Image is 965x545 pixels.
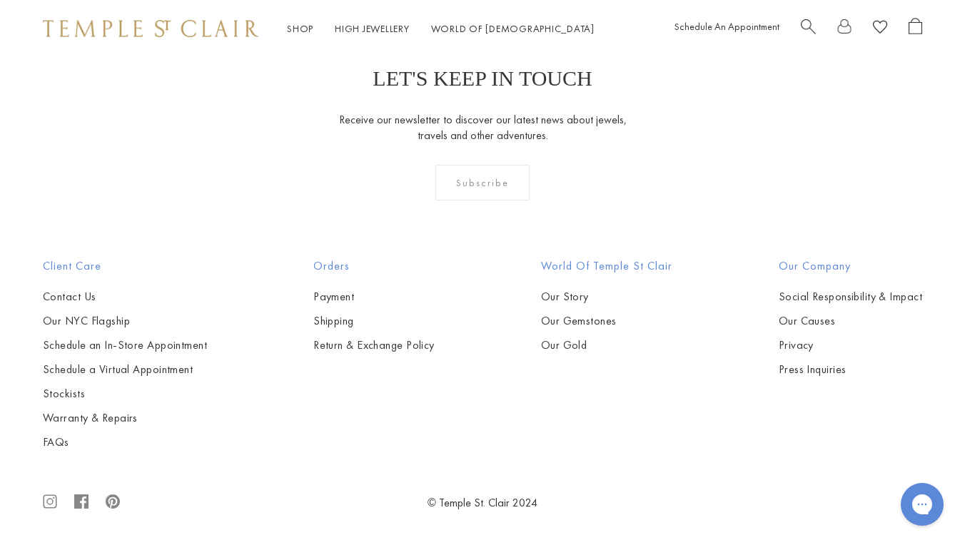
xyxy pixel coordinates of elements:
a: Schedule An Appointment [675,20,779,33]
a: Privacy [779,337,922,353]
a: High JewelleryHigh Jewellery [335,22,410,35]
a: View Wishlist [873,18,887,40]
a: Warranty & Repairs [43,410,207,426]
h2: World of Temple St Clair [541,258,672,275]
a: World of [DEMOGRAPHIC_DATA]World of [DEMOGRAPHIC_DATA] [431,22,595,35]
a: Social Responsibility & Impact [779,289,922,305]
a: ShopShop [287,22,313,35]
a: © Temple St. Clair 2024 [428,495,537,510]
a: Payment [313,289,435,305]
h2: Our Company [779,258,922,275]
a: Our Gemstones [541,313,672,329]
a: Shipping [313,313,435,329]
a: Schedule an In-Store Appointment [43,337,207,353]
a: Contact Us [43,289,207,305]
a: Return & Exchange Policy [313,337,435,353]
a: Our Gold [541,337,672,353]
p: Receive our newsletter to discover our latest news about jewels, travels and other adventures. [338,112,627,143]
h2: Orders [313,258,435,275]
a: Press Inquiries [779,362,922,377]
iframe: Gorgias live chat messenger [894,478,951,531]
a: FAQs [43,434,207,450]
img: Temple St. Clair [43,20,258,37]
a: Our Story [541,289,672,305]
nav: Main navigation [287,20,595,38]
a: Search [801,18,816,40]
a: Our NYC Flagship [43,313,207,329]
a: Our Causes [779,313,922,329]
h2: Client Care [43,258,207,275]
a: Schedule a Virtual Appointment [43,362,207,377]
a: Open Shopping Bag [909,18,922,40]
a: Stockists [43,386,207,402]
p: LET'S KEEP IN TOUCH [373,66,592,91]
div: Subscribe [435,165,530,200]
